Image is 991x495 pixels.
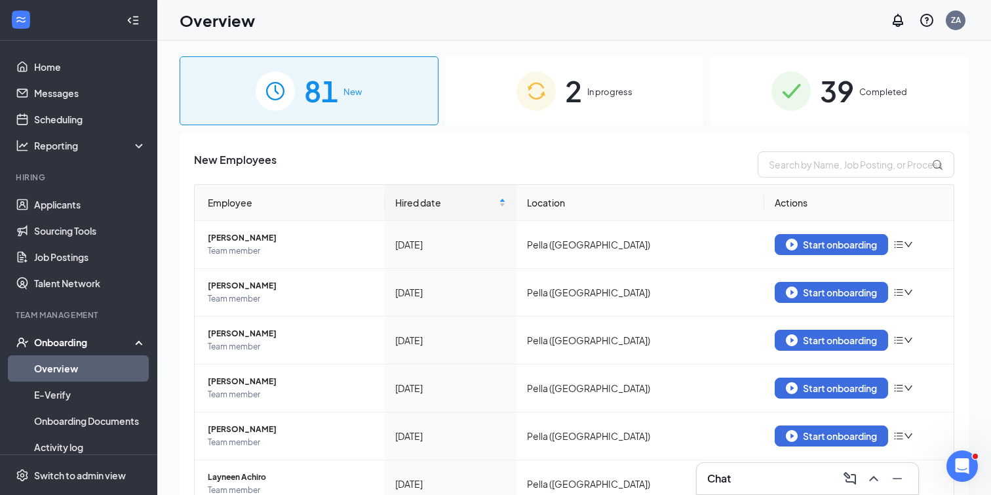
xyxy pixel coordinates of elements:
[893,239,904,250] span: bars
[195,185,385,221] th: Employee
[786,430,877,442] div: Start onboarding
[395,429,506,443] div: [DATE]
[34,336,135,349] div: Onboarding
[859,85,907,98] span: Completed
[395,477,506,491] div: [DATE]
[707,471,731,486] h3: Chat
[208,436,374,449] span: Team member
[516,412,764,460] td: Pella ([GEOGRAPHIC_DATA])
[904,288,913,297] span: down
[775,234,888,255] button: Start onboarding
[516,365,764,412] td: Pella ([GEOGRAPHIC_DATA])
[775,378,888,399] button: Start onboarding
[34,408,146,434] a: Onboarding Documents
[565,68,582,113] span: 2
[904,240,913,249] span: down
[395,333,506,347] div: [DATE]
[758,151,954,178] input: Search by Name, Job Posting, or Process
[893,383,904,393] span: bars
[16,172,144,183] div: Hiring
[587,85,632,98] span: In progress
[904,336,913,345] span: down
[890,12,906,28] svg: Notifications
[16,469,29,482] svg: Settings
[208,231,374,245] span: [PERSON_NAME]
[34,469,126,482] div: Switch to admin view
[786,382,877,394] div: Start onboarding
[951,14,961,26] div: ZA
[775,330,888,351] button: Start onboarding
[194,151,277,178] span: New Employees
[516,269,764,317] td: Pella ([GEOGRAPHIC_DATA])
[786,239,877,250] div: Start onboarding
[34,355,146,382] a: Overview
[516,185,764,221] th: Location
[126,14,140,27] svg: Collapse
[343,85,362,98] span: New
[34,54,146,80] a: Home
[208,375,374,388] span: [PERSON_NAME]
[34,191,146,218] a: Applicants
[34,80,146,106] a: Messages
[820,68,854,113] span: 39
[775,426,888,446] button: Start onboarding
[208,388,374,401] span: Team member
[889,471,905,486] svg: Minimize
[208,292,374,306] span: Team member
[919,12,935,28] svg: QuestionInfo
[946,450,978,482] iframe: Intercom live chat
[887,468,908,489] button: Minimize
[208,471,374,484] span: Layneen Achiro
[34,106,146,132] a: Scheduling
[764,185,954,221] th: Actions
[34,218,146,244] a: Sourcing Tools
[208,340,374,353] span: Team member
[904,384,913,393] span: down
[34,434,146,460] a: Activity log
[893,287,904,298] span: bars
[180,9,255,31] h1: Overview
[786,334,877,346] div: Start onboarding
[395,285,506,300] div: [DATE]
[863,468,884,489] button: ChevronUp
[14,13,28,26] svg: WorkstreamLogo
[842,471,858,486] svg: ComposeMessage
[16,309,144,321] div: Team Management
[516,221,764,269] td: Pella ([GEOGRAPHIC_DATA])
[395,237,506,252] div: [DATE]
[893,431,904,441] span: bars
[904,431,913,441] span: down
[304,68,338,113] span: 81
[516,317,764,365] td: Pella ([GEOGRAPHIC_DATA])
[840,468,861,489] button: ComposeMessage
[208,245,374,258] span: Team member
[16,139,29,152] svg: Analysis
[786,287,877,298] div: Start onboarding
[775,282,888,303] button: Start onboarding
[34,382,146,408] a: E-Verify
[208,327,374,340] span: [PERSON_NAME]
[34,270,146,296] a: Talent Network
[893,335,904,346] span: bars
[395,381,506,395] div: [DATE]
[395,195,496,210] span: Hired date
[208,423,374,436] span: [PERSON_NAME]
[34,244,146,270] a: Job Postings
[208,279,374,292] span: [PERSON_NAME]
[16,336,29,349] svg: UserCheck
[866,471,882,486] svg: ChevronUp
[34,139,147,152] div: Reporting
